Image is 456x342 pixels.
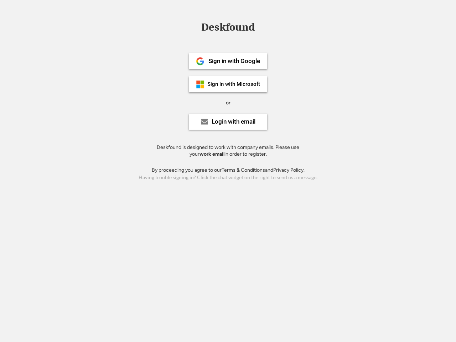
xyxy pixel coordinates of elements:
div: Deskfound is designed to work with company emails. Please use your in order to register. [148,144,308,158]
div: By proceeding you agree to our and [152,167,305,174]
a: Terms & Conditions [222,167,265,173]
a: Privacy Policy. [273,167,305,173]
div: Login with email [212,119,255,125]
div: Deskfound [198,22,258,33]
img: 1024px-Google__G__Logo.svg.png [196,57,204,66]
div: Sign in with Google [208,58,260,64]
div: or [226,99,230,107]
strong: work email [199,151,224,157]
div: Sign in with Microsoft [207,82,260,87]
img: ms-symbollockup_mssymbol_19.png [196,80,204,89]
